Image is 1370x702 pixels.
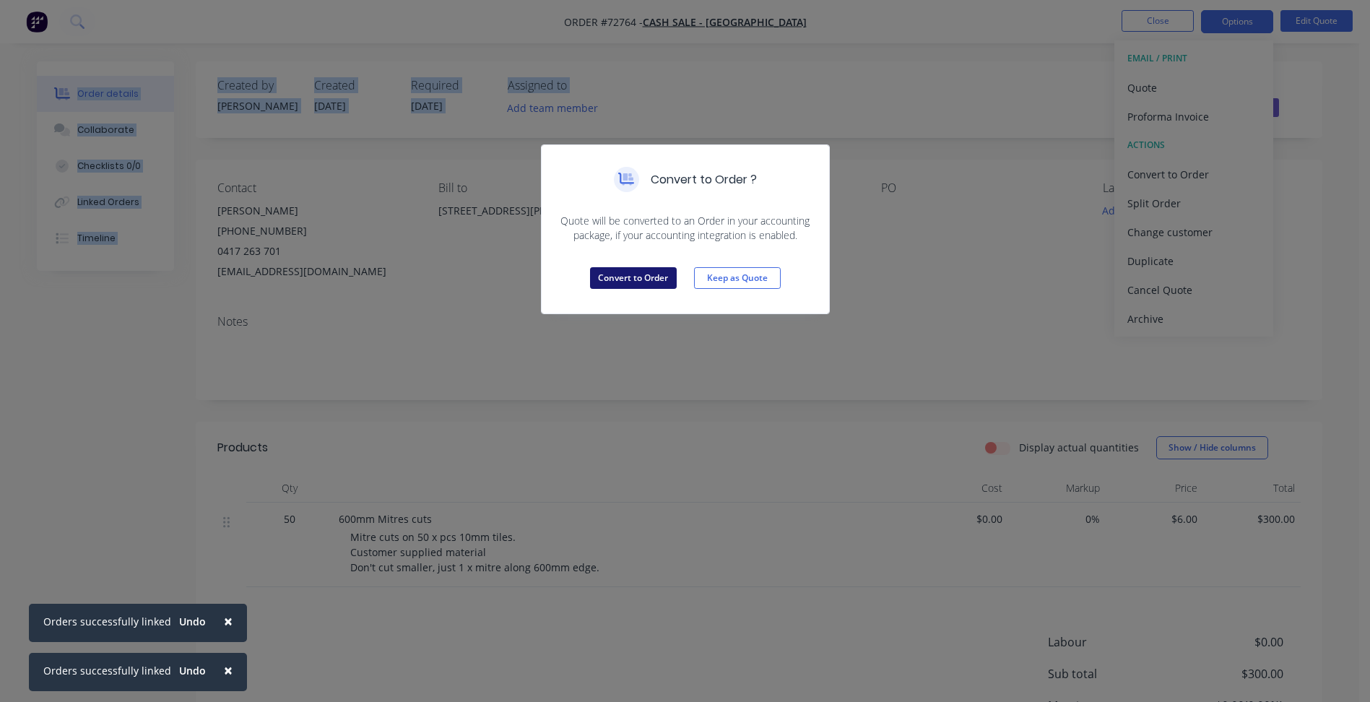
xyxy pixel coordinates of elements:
button: Close [209,604,247,638]
span: × [224,660,233,680]
button: Close [209,653,247,688]
button: Convert to Order [590,267,677,289]
div: Orders successfully linked [43,614,171,629]
span: × [224,611,233,631]
button: Keep as Quote [694,267,781,289]
div: Orders successfully linked [43,663,171,678]
span: Quote will be converted to an Order in your accounting package, if your accounting integration is... [559,214,812,243]
h5: Convert to Order ? [651,171,757,188]
button: Undo [171,611,214,633]
button: Undo [171,660,214,682]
